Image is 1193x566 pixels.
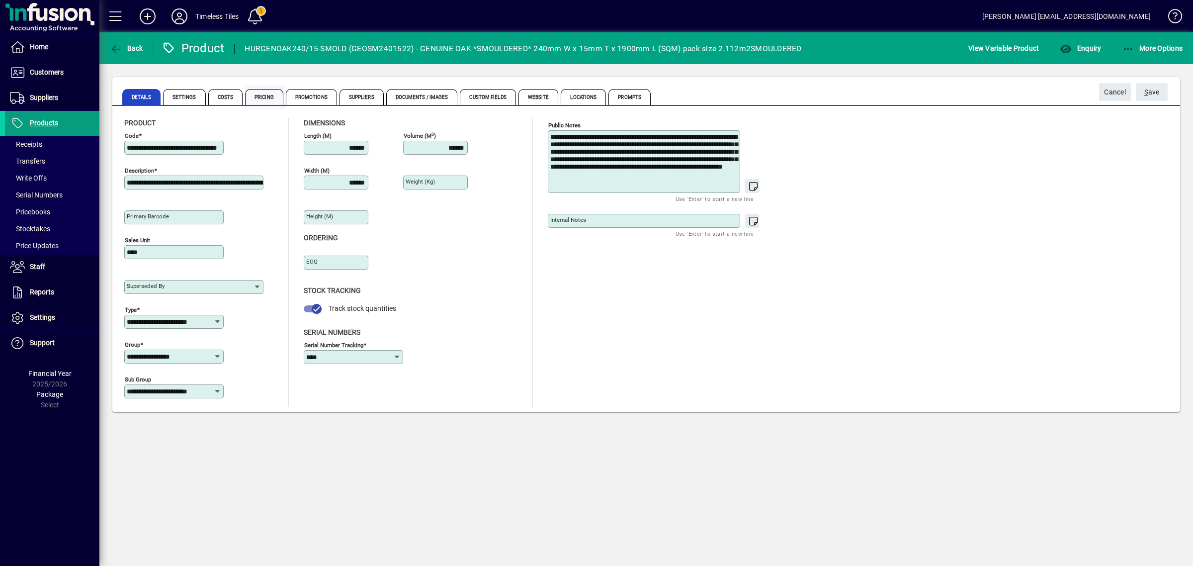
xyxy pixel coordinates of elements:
[550,216,586,223] mat-label: Internal Notes
[982,8,1151,24] div: [PERSON_NAME] [EMAIL_ADDRESS][DOMAIN_NAME]
[431,131,434,136] sup: 3
[125,237,150,244] mat-label: Sales unit
[1120,39,1186,57] button: More Options
[30,119,58,127] span: Products
[5,153,99,170] a: Transfers
[127,213,169,220] mat-label: Primary barcode
[10,174,47,182] span: Write Offs
[5,331,99,356] a: Support
[110,44,143,52] span: Back
[162,40,225,56] div: Product
[5,136,99,153] a: Receipts
[304,132,332,139] mat-label: Length (m)
[36,390,63,398] span: Package
[10,208,50,216] span: Pricebooks
[125,306,137,313] mat-label: Type
[125,376,151,383] mat-label: Sub group
[404,132,436,139] mat-label: Volume (m )
[30,94,58,101] span: Suppliers
[304,167,330,174] mat-label: Width (m)
[125,341,140,348] mat-label: Group
[208,89,243,105] span: Costs
[548,122,581,129] mat-label: Public Notes
[5,255,99,280] a: Staff
[608,89,651,105] span: Prompts
[107,39,146,57] button: Back
[406,178,435,185] mat-label: Weight (Kg)
[386,89,458,105] span: Documents / Images
[286,89,337,105] span: Promotions
[5,35,99,60] a: Home
[676,193,754,204] mat-hint: Use 'Enter' to start a new line
[5,86,99,110] a: Suppliers
[304,119,345,127] span: Dimensions
[30,288,54,296] span: Reports
[10,140,42,148] span: Receipts
[5,187,99,203] a: Serial Numbers
[5,203,99,220] a: Pricebooks
[30,339,55,347] span: Support
[460,89,515,105] span: Custom Fields
[1057,39,1104,57] button: Enquiry
[28,370,72,377] span: Financial Year
[195,8,239,24] div: Timeless Tiles
[518,89,559,105] span: Website
[1122,44,1183,52] span: More Options
[329,304,396,312] span: Track stock quantities
[5,220,99,237] a: Stocktakes
[5,280,99,305] a: Reports
[306,213,333,220] mat-label: Height (m)
[30,68,64,76] span: Customers
[1104,84,1126,100] span: Cancel
[163,89,206,105] span: Settings
[127,283,165,289] mat-label: Superseded by
[245,89,283,105] span: Pricing
[30,313,55,321] span: Settings
[5,305,99,330] a: Settings
[1161,2,1181,34] a: Knowledge Base
[561,89,606,105] span: Locations
[306,258,318,265] mat-label: EOQ
[1136,83,1168,101] button: Save
[304,328,360,336] span: Serial Numbers
[10,225,50,233] span: Stocktakes
[10,157,45,165] span: Transfers
[1060,44,1101,52] span: Enquiry
[5,60,99,85] a: Customers
[10,242,59,250] span: Price Updates
[5,170,99,187] a: Write Offs
[125,132,139,139] mat-label: Code
[304,341,363,348] mat-label: Serial Number tracking
[99,39,154,57] app-page-header-button: Back
[340,89,384,105] span: Suppliers
[245,41,801,57] div: HURGENOAK240/15-SMOLD (GEOSM2401522) - GENUINE OAK *SMOULDERED* 240mm W x 15mm T x 1900mm L (SQM)...
[966,39,1041,57] button: View Variable Product
[125,167,154,174] mat-label: Description
[10,191,63,199] span: Serial Numbers
[122,89,161,105] span: Details
[132,7,164,25] button: Add
[164,7,195,25] button: Profile
[676,228,754,239] mat-hint: Use 'Enter' to start a new line
[1144,84,1160,100] span: ave
[1099,83,1131,101] button: Cancel
[968,40,1039,56] span: View Variable Product
[30,263,45,271] span: Staff
[124,119,156,127] span: Product
[304,286,361,294] span: Stock Tracking
[1144,88,1148,96] span: S
[304,234,338,242] span: Ordering
[5,237,99,254] a: Price Updates
[30,43,48,51] span: Home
